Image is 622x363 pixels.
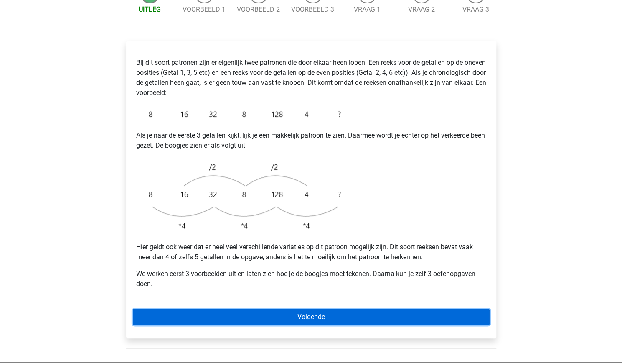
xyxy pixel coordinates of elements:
[136,269,486,289] p: We werken eerst 3 voorbeelden uit en laten zien hoe je de boogjes moet tekenen. Daarna kun je zel...
[183,5,226,13] a: Voorbeeld 1
[462,5,489,13] a: Vraag 3
[136,58,486,98] p: Bij dit soort patronen zijn er eigenlijk twee patronen die door elkaar heen lopen. Een reeks voor...
[139,5,161,13] a: Uitleg
[354,5,381,13] a: Vraag 1
[136,157,345,235] img: Intertwinging_intro_2.png
[136,242,486,262] p: Hier geldt ook weer dat er heel veel verschillende variaties op dit patroon mogelijk zijn. Dit so...
[133,309,490,325] a: Volgende
[136,105,345,124] img: Intertwinging_intro_1.png
[408,5,435,13] a: Vraag 2
[291,5,334,13] a: Voorbeeld 3
[136,130,486,151] p: Als je naar de eerste 3 getallen kijkt, lijk je een makkelijk patroon te zien. Daarmee wordt je e...
[237,5,280,13] a: Voorbeeld 2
